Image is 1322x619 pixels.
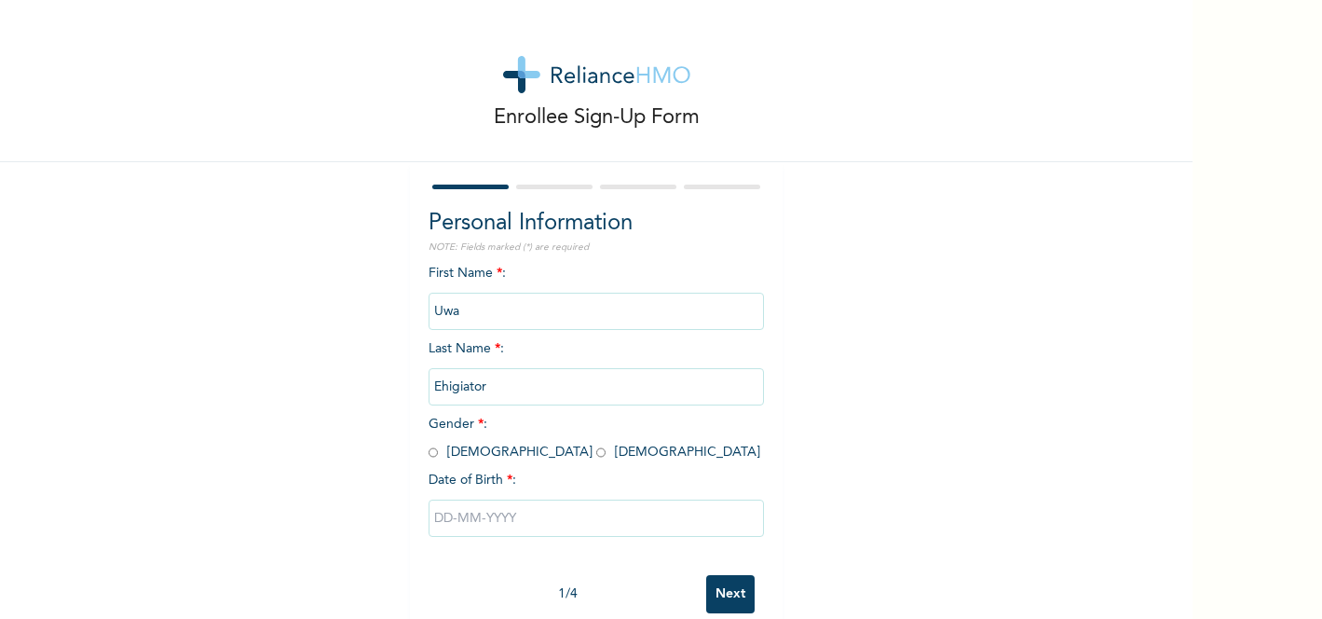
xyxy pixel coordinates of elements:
span: Gender : [DEMOGRAPHIC_DATA] [DEMOGRAPHIC_DATA] [429,418,760,459]
span: Last Name : [429,342,764,393]
img: logo [503,56,690,93]
div: 1 / 4 [429,585,706,604]
p: Enrollee Sign-Up Form [494,103,700,133]
input: DD-MM-YYYY [429,500,764,537]
p: NOTE: Fields marked (*) are required [429,241,764,254]
input: Enter your last name [429,368,764,406]
span: First Name : [429,267,764,318]
h2: Personal Information [429,207,764,241]
input: Next [706,575,755,613]
input: Enter your first name [429,293,764,330]
span: Date of Birth : [429,471,516,490]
